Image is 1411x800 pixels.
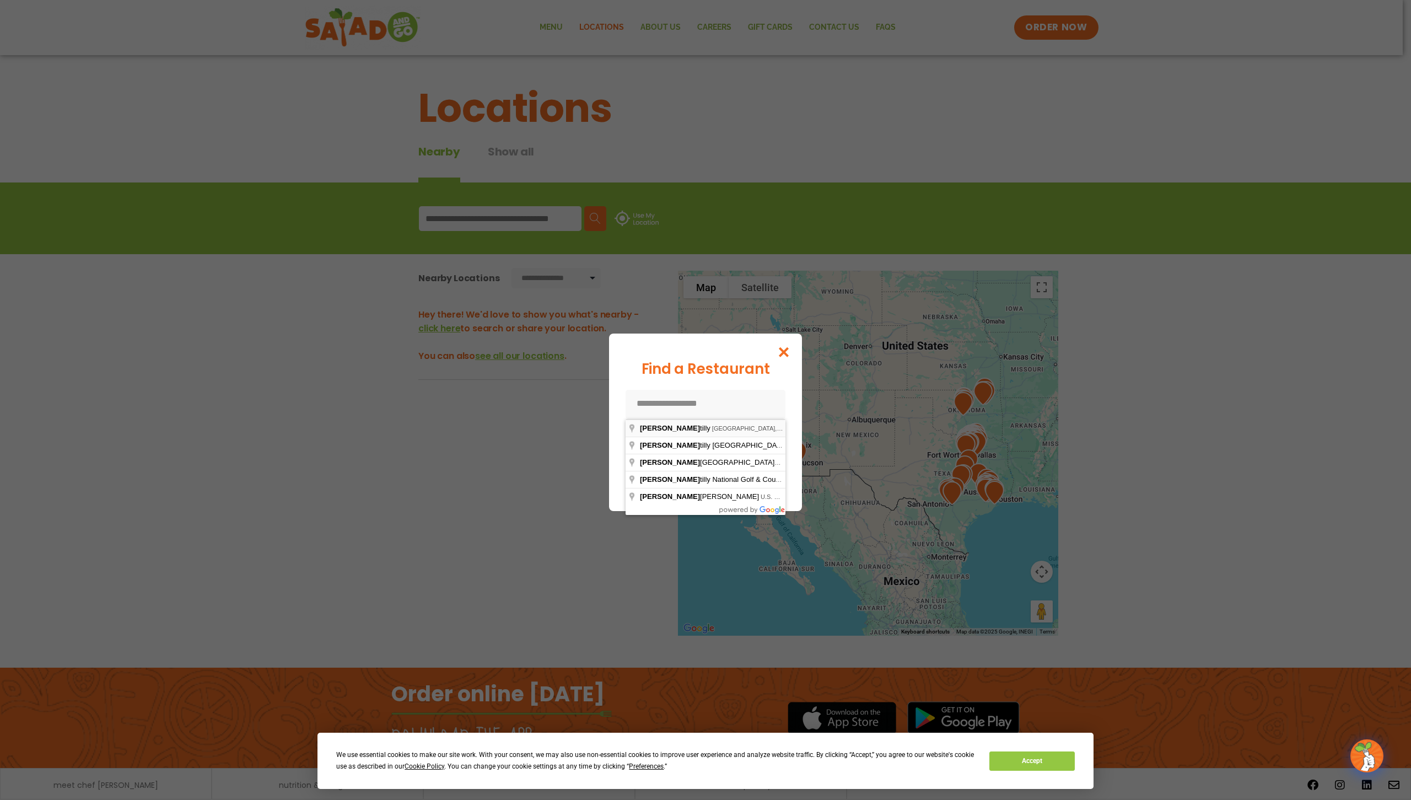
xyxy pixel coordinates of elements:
[640,458,700,466] span: [PERSON_NAME]
[640,475,700,484] span: [PERSON_NAME]
[640,424,700,432] span: [PERSON_NAME]
[1351,740,1382,771] img: wpChatIcon
[629,763,664,770] span: Preferences
[640,492,761,501] span: [PERSON_NAME]
[766,334,802,371] button: Close modal
[640,441,700,449] span: [PERSON_NAME]
[761,493,940,500] span: U.S. 50, Chantilly, [GEOGRAPHIC_DATA], [GEOGRAPHIC_DATA]
[640,475,806,484] span: tilly National Golf & Country Club
[336,749,976,772] div: We use essential cookies to make our site work. With your consent, we may also use non-essential ...
[640,424,712,432] span: tilly
[626,358,785,380] div: Find a Restaurant
[712,425,842,432] span: [GEOGRAPHIC_DATA], [GEOGRAPHIC_DATA]
[989,751,1074,771] button: Accept
[640,492,700,501] span: [PERSON_NAME]
[317,733,1094,789] div: Cookie Consent Prompt
[640,441,789,449] span: tilly [GEOGRAPHIC_DATA]
[405,763,444,770] span: Cookie Policy
[640,458,776,466] span: [GEOGRAPHIC_DATA]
